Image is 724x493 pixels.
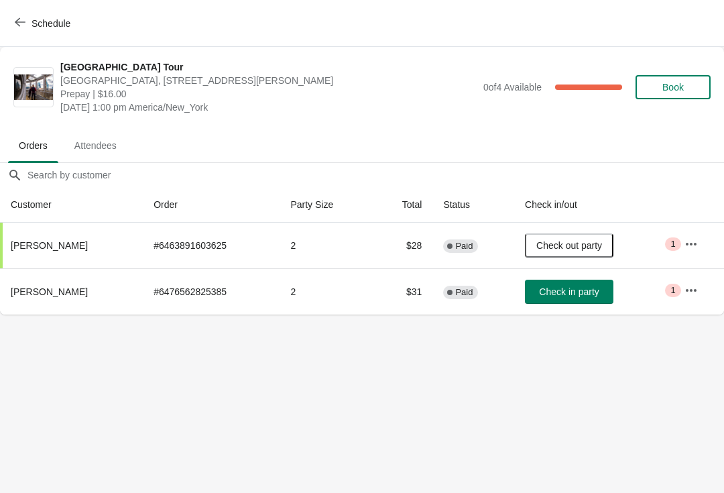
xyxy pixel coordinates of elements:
[373,187,432,223] th: Total
[662,82,684,93] span: Book
[670,285,675,296] span: 1
[373,268,432,315] td: $31
[60,87,477,101] span: Prepay | $16.00
[32,18,70,29] span: Schedule
[11,286,88,297] span: [PERSON_NAME]
[27,163,724,187] input: Search by customer
[143,187,280,223] th: Order
[455,241,473,252] span: Paid
[7,11,81,36] button: Schedule
[143,223,280,268] td: # 6463891603625
[539,286,599,297] span: Check in party
[14,74,53,101] img: City Hall Tower Tour
[60,101,477,114] span: [DATE] 1:00 pm America/New_York
[143,268,280,315] td: # 6476562825385
[514,187,674,223] th: Check in/out
[280,187,373,223] th: Party Size
[525,280,613,304] button: Check in party
[525,233,613,258] button: Check out party
[483,82,542,93] span: 0 of 4 Available
[373,223,432,268] td: $28
[60,74,477,87] span: [GEOGRAPHIC_DATA], [STREET_ADDRESS][PERSON_NAME]
[280,223,373,268] td: 2
[455,287,473,298] span: Paid
[670,239,675,250] span: 1
[280,268,373,315] td: 2
[8,133,58,158] span: Orders
[432,187,514,223] th: Status
[636,75,711,99] button: Book
[64,133,127,158] span: Attendees
[536,240,602,251] span: Check out party
[11,240,88,251] span: [PERSON_NAME]
[60,60,477,74] span: [GEOGRAPHIC_DATA] Tour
